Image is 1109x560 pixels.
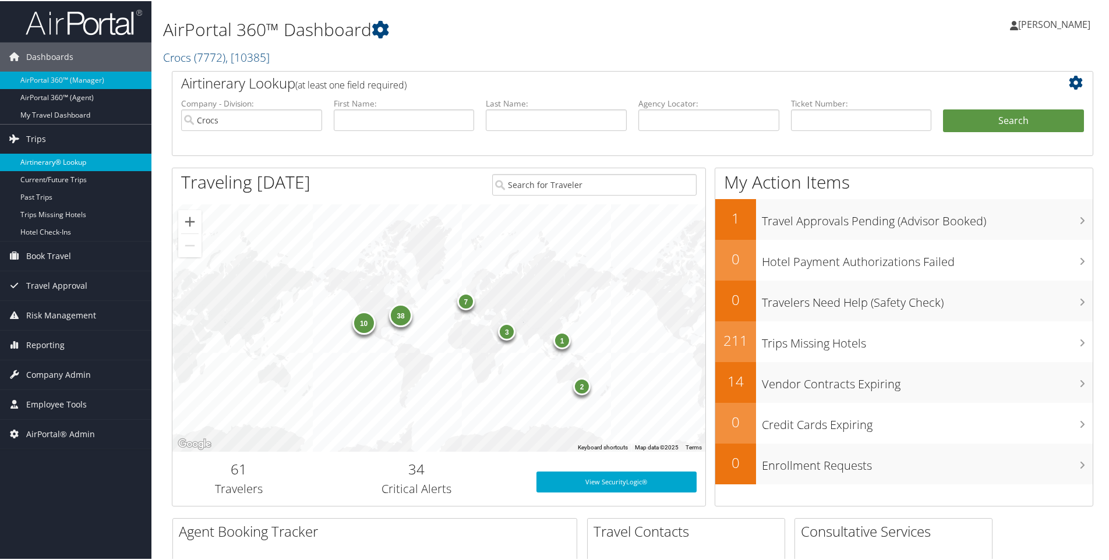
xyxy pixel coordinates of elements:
label: Ticket Number: [791,97,932,108]
div: 10 [352,310,376,333]
img: airportal-logo.png [26,8,142,35]
span: AirPortal® Admin [26,419,95,448]
span: Risk Management [26,300,96,329]
h2: 0 [715,248,756,268]
label: Last Name: [486,97,627,108]
span: Company Admin [26,359,91,388]
button: Zoom out [178,233,202,256]
h2: 0 [715,411,756,431]
span: Trips [26,123,46,153]
h3: Hotel Payment Authorizations Failed [762,247,1093,269]
a: View SecurityLogic® [536,470,697,491]
h2: 0 [715,452,756,472]
img: Google [175,435,214,451]
h2: 14 [715,370,756,390]
h2: 1 [715,207,756,227]
label: Company - Division: [181,97,322,108]
h3: Travelers Need Help (Safety Check) [762,288,1093,310]
h1: Traveling [DATE] [181,169,310,193]
span: Reporting [26,329,65,359]
h2: 0 [715,289,756,309]
a: 0Hotel Payment Authorizations Failed [715,239,1093,279]
div: 3 [499,322,516,339]
a: 211Trips Missing Hotels [715,320,1093,361]
a: Terms (opens in new tab) [686,443,702,449]
a: 0Travelers Need Help (Safety Check) [715,279,1093,320]
h1: My Action Items [715,169,1093,193]
span: Book Travel [26,240,71,270]
h2: 211 [715,329,756,349]
a: 0Credit Cards Expiring [715,402,1093,442]
h2: Agent Booking Tracker [179,520,577,540]
h3: Travel Approvals Pending (Advisor Booked) [762,206,1093,228]
button: Keyboard shortcuts [578,442,628,451]
a: 0Enrollment Requests [715,442,1093,483]
div: 1 [553,331,571,348]
h1: AirPortal 360™ Dashboard [163,16,789,41]
div: 2 [573,377,591,394]
label: Agency Locator: [638,97,779,108]
div: 38 [389,303,412,326]
span: ( 7772 ) [194,48,225,64]
h2: Travel Contacts [594,520,785,540]
a: Open this area in Google Maps (opens a new window) [175,435,214,451]
h3: Trips Missing Hotels [762,328,1093,350]
div: 7 [457,292,475,309]
span: Map data ©2025 [635,443,679,449]
h3: Enrollment Requests [762,451,1093,473]
h2: 34 [315,458,519,478]
h2: Airtinerary Lookup [181,72,1007,92]
h2: 61 [181,458,297,478]
button: Search [943,108,1084,132]
span: Travel Approval [26,270,87,299]
span: Dashboards [26,41,73,70]
a: Crocs [163,48,270,64]
span: (at least one field required) [295,77,407,90]
a: 1Travel Approvals Pending (Advisor Booked) [715,198,1093,239]
h3: Critical Alerts [315,480,519,496]
span: , [ 10385 ] [225,48,270,64]
input: Search for Traveler [492,173,697,194]
button: Zoom in [178,209,202,232]
label: First Name: [334,97,475,108]
h2: Consultative Services [801,520,992,540]
span: Employee Tools [26,389,87,418]
h3: Travelers [181,480,297,496]
span: [PERSON_NAME] [1018,17,1090,30]
a: 14Vendor Contracts Expiring [715,361,1093,402]
h3: Credit Cards Expiring [762,410,1093,432]
h3: Vendor Contracts Expiring [762,369,1093,391]
a: [PERSON_NAME] [1010,6,1102,41]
